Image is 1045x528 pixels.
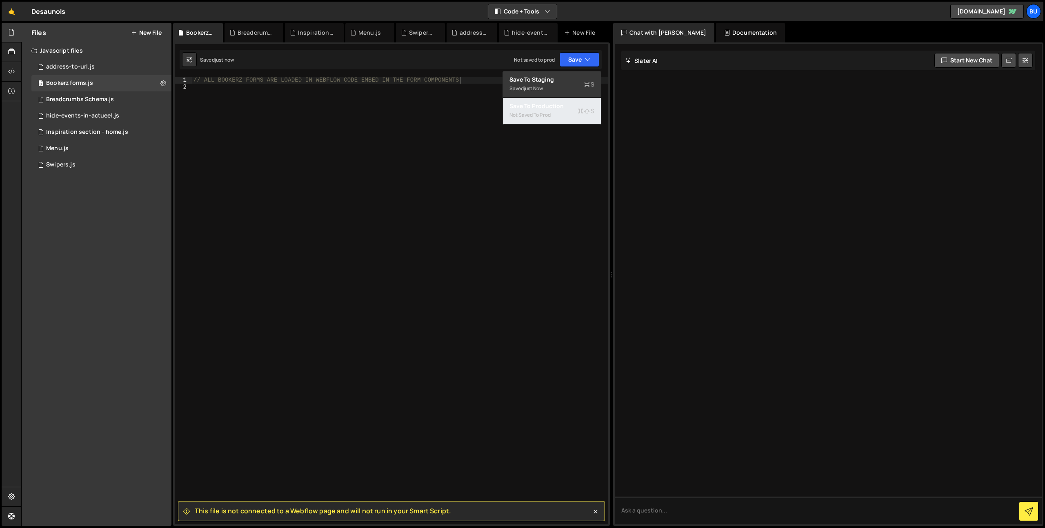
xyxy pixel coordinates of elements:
[298,29,334,37] div: Inspiration section - home.js
[509,102,594,110] div: Save to Production
[46,161,76,169] div: Swipers.js
[46,145,69,152] div: Menu.js
[564,29,598,37] div: New File
[46,63,95,71] div: address-to-url.js
[524,85,543,92] div: just now
[512,29,548,37] div: hide-events-in-actueel.js
[625,57,658,64] h2: Slater AI
[175,77,192,84] div: 1
[22,42,171,59] div: Javascript files
[31,124,171,140] div: 14575/47096.js
[488,4,557,19] button: Code + Tools
[31,157,171,173] div: 14575/47093.js
[560,52,599,67] button: Save
[31,7,65,16] div: Desaunois
[31,59,171,75] div: 14575/37681.js
[31,28,46,37] h2: Files
[38,81,43,87] span: 0
[358,29,381,37] div: Menu.js
[186,29,213,37] div: Bookerz forms.js
[509,110,594,120] div: Not saved to prod
[31,140,171,157] div: 14575/47095.js
[46,129,128,136] div: Inspiration section - home.js
[175,84,192,91] div: 2
[46,112,119,120] div: hide-events-in-actueel.js
[584,80,594,89] span: S
[950,4,1024,19] a: [DOMAIN_NAME]
[716,23,785,42] div: Documentation
[613,23,714,42] div: Chat with [PERSON_NAME]
[460,29,487,37] div: address-to-url.js
[509,75,594,84] div: Save to Staging
[1026,4,1041,19] a: Bu
[503,98,601,124] button: Save to ProductionS Not saved to prod
[2,2,22,21] a: 🤙
[31,75,171,91] div: 14575/47258.js
[934,53,999,68] button: Start new chat
[31,91,171,108] div: 14575/47097.js
[503,71,601,98] button: Save to StagingS Savedjust now
[31,108,171,124] div: 14575/37702.js
[195,506,451,515] span: This file is not connected to a Webflow page and will not run in your Smart Script.
[131,29,162,36] button: New File
[46,80,93,87] div: Bookerz forms.js
[46,96,114,103] div: Breadcrumbs Schema.js
[514,56,555,63] div: Not saved to prod
[200,56,234,63] div: Saved
[238,29,273,37] div: Breadcrumbs Schema.js
[409,29,435,37] div: Swipers.js
[215,56,234,63] div: just now
[509,84,594,93] div: Saved
[578,107,594,115] span: S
